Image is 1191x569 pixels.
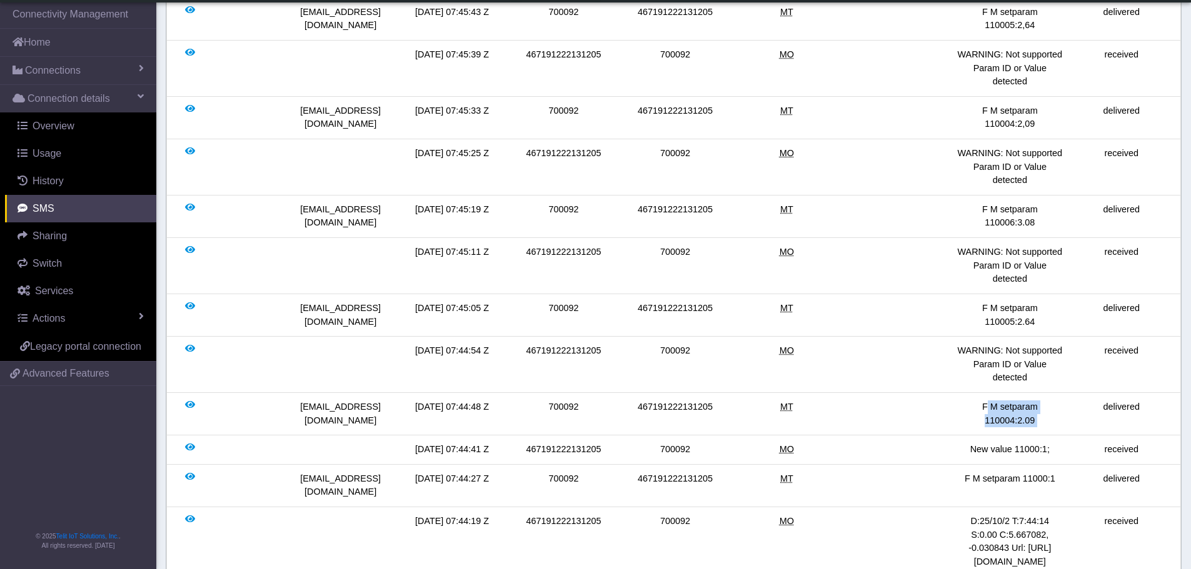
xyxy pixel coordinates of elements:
[508,147,619,187] div: 467191222131205
[954,48,1065,89] div: WARNING: Not supported Param ID or Value detected
[396,147,508,187] div: [DATE] 07:45:25 Z
[508,400,619,427] div: 700092
[620,302,731,329] div: 467191222131205
[508,203,619,230] div: 700092
[620,6,731,32] div: 467191222131205
[1066,203,1177,230] div: delivered
[1066,245,1177,286] div: received
[954,515,1065,568] div: D:25/10/2 T:7:44:14 S:0.00 C:5.667082, -0.030843 Url: [URL][DOMAIN_NAME]
[1066,48,1177,89] div: received
[396,245,508,286] div: [DATE] 07:45:11 Z
[396,443,508,457] div: [DATE] 07:44:41 Z
[780,204,793,214] span: Mobile Terminated
[33,176,64,186] span: History
[1066,104,1177,131] div: delivered
[284,104,396,131] div: [EMAIL_ADDRESS][DOMAIN_NAME]
[508,344,619,385] div: 467191222131205
[508,472,619,499] div: 700092
[396,515,508,568] div: [DATE] 07:44:19 Z
[1066,515,1177,568] div: received
[284,203,396,230] div: [EMAIL_ADDRESS][DOMAIN_NAME]
[780,106,793,116] span: Mobile Terminated
[1066,443,1177,457] div: received
[1066,400,1177,427] div: delivered
[396,472,508,499] div: [DATE] 07:44:27 Z
[780,402,793,412] span: Mobile Terminated
[780,247,794,257] span: Mobile Originated
[954,147,1065,187] div: WARNING: Not supported Param ID or Value detected
[780,7,793,17] span: Mobile Terminated
[780,303,793,313] span: Mobile Terminated
[508,515,619,568] div: 467191222131205
[33,203,54,214] span: SMS
[508,302,619,329] div: 700092
[508,443,619,457] div: 467191222131205
[954,203,1065,230] div: F M setparam 110006:3.08
[33,230,67,241] span: Sharing
[954,302,1065,329] div: F M setparam 110005:2.64
[620,400,731,427] div: 467191222131205
[25,63,81,78] span: Connections
[780,148,794,158] span: Mobile Originated
[1066,147,1177,187] div: received
[5,222,156,250] a: Sharing
[1066,344,1177,385] div: received
[780,473,793,483] span: Mobile Terminated
[33,121,74,131] span: Overview
[508,48,619,89] div: 467191222131205
[620,48,731,89] div: 700092
[5,305,156,332] a: Actions
[284,302,396,329] div: [EMAIL_ADDRESS][DOMAIN_NAME]
[284,6,396,32] div: [EMAIL_ADDRESS][DOMAIN_NAME]
[954,6,1065,32] div: F M setparam 110005:2,64
[284,400,396,427] div: [EMAIL_ADDRESS][DOMAIN_NAME]
[23,366,109,381] span: Advanced Features
[620,104,731,131] div: 467191222131205
[30,341,141,352] span: Legacy portal connection
[33,148,61,159] span: Usage
[620,245,731,286] div: 700092
[396,203,508,230] div: [DATE] 07:45:19 Z
[954,400,1065,427] div: F M setparam 110004:2.09
[28,91,110,106] span: Connection details
[620,344,731,385] div: 700092
[620,515,731,568] div: 700092
[954,344,1065,385] div: WARNING: Not supported Param ID or Value detected
[396,6,508,32] div: [DATE] 07:45:43 Z
[396,344,508,385] div: [DATE] 07:44:54 Z
[508,6,619,32] div: 700092
[396,48,508,89] div: [DATE] 07:45:39 Z
[5,250,156,277] a: Switch
[33,258,62,269] span: Switch
[620,147,731,187] div: 700092
[1066,302,1177,329] div: delivered
[5,140,156,167] a: Usage
[1066,472,1177,499] div: delivered
[780,345,794,355] span: Mobile Originated
[954,443,1065,457] div: New value 11000:1;
[5,277,156,305] a: Services
[1066,6,1177,32] div: delivered
[396,302,508,329] div: [DATE] 07:45:05 Z
[508,245,619,286] div: 467191222131205
[954,472,1065,499] div: F M setparam 11000:1
[396,104,508,131] div: [DATE] 07:45:33 Z
[35,285,73,296] span: Services
[5,112,156,140] a: Overview
[620,472,731,499] div: 467191222131205
[5,195,156,222] a: SMS
[508,104,619,131] div: 700092
[33,313,65,324] span: Actions
[954,104,1065,131] div: F M setparam 110004:2,09
[780,516,794,526] span: Mobile Originated
[396,400,508,427] div: [DATE] 07:44:48 Z
[5,167,156,195] a: History
[284,472,396,499] div: [EMAIL_ADDRESS][DOMAIN_NAME]
[954,245,1065,286] div: WARNING: Not supported Param ID or Value detected
[56,533,119,540] a: Telit IoT Solutions, Inc.
[780,444,794,454] span: Mobile Originated
[620,203,731,230] div: 467191222131205
[620,443,731,457] div: 700092
[780,49,794,59] span: Mobile Originated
